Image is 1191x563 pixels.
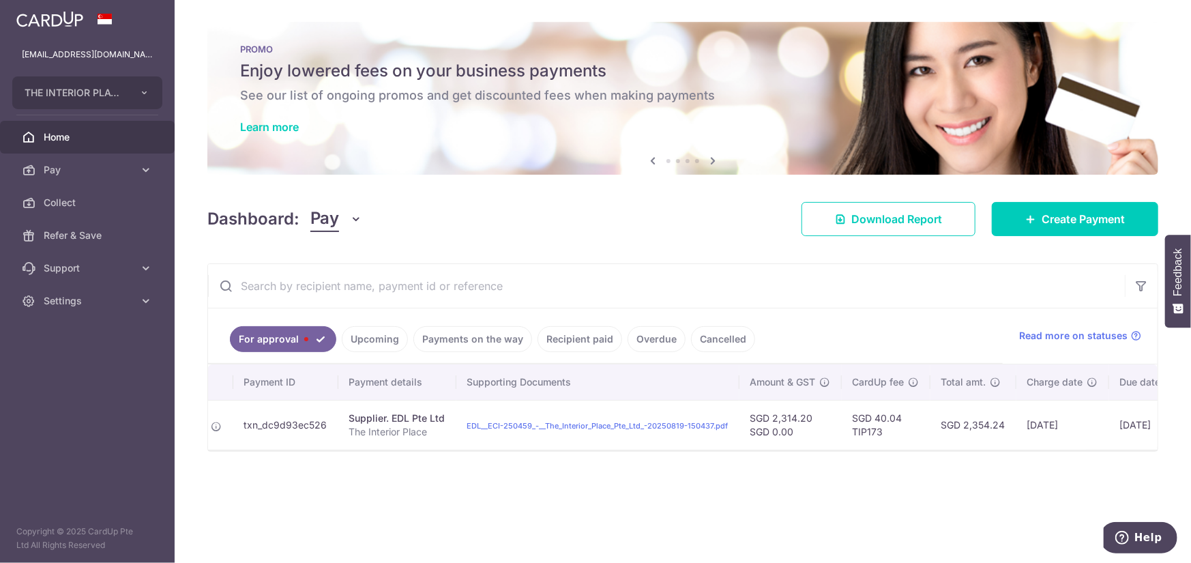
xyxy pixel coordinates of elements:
[628,326,686,352] a: Overdue
[802,202,975,236] a: Download Report
[44,163,134,177] span: Pay
[310,206,339,232] span: Pay
[750,375,816,389] span: Amount & GST
[1019,329,1128,343] span: Read more on statuses
[240,120,299,134] a: Learn more
[240,87,1126,104] h6: See our list of ongoing promos and get discounted fees when making payments
[233,364,338,400] th: Payment ID
[691,326,755,352] a: Cancelled
[941,375,986,389] span: Total amt.
[1120,375,1161,389] span: Due date
[349,412,445,425] div: Supplier. EDL Pte Ltd
[22,48,153,61] p: [EMAIL_ADDRESS][DOMAIN_NAME]
[1042,211,1125,227] span: Create Payment
[1109,400,1187,450] td: [DATE]
[310,206,363,232] button: Pay
[1104,522,1177,556] iframe: Opens a widget where you can find more information
[1019,329,1141,343] a: Read more on statuses
[338,364,456,400] th: Payment details
[456,364,739,400] th: Supporting Documents
[851,211,942,227] span: Download Report
[538,326,622,352] a: Recipient paid
[992,202,1158,236] a: Create Payment
[240,60,1126,82] h5: Enjoy lowered fees on your business payments
[44,261,134,275] span: Support
[16,11,83,27] img: CardUp
[230,326,336,352] a: For approval
[44,294,134,308] span: Settings
[853,375,905,389] span: CardUp fee
[44,196,134,210] span: Collect
[240,44,1126,55] p: PROMO
[25,86,126,100] span: THE INTERIOR PLACE PTE. LTD.
[1016,400,1109,450] td: [DATE]
[842,400,930,450] td: SGD 40.04 TIP173
[44,229,134,242] span: Refer & Save
[349,425,445,439] p: The Interior Place
[342,326,408,352] a: Upcoming
[1172,248,1184,296] span: Feedback
[207,22,1158,175] img: Latest Promos Banner
[413,326,532,352] a: Payments on the way
[233,400,338,450] td: txn_dc9d93ec526
[467,421,729,431] a: EDL__ECI-250459_-__The_Interior_Place_Pte_Ltd_-20250819-150437.pdf
[207,207,299,231] h4: Dashboard:
[44,130,134,144] span: Home
[1027,375,1083,389] span: Charge date
[12,76,162,109] button: THE INTERIOR PLACE PTE. LTD.
[208,264,1125,308] input: Search by recipient name, payment id or reference
[739,400,842,450] td: SGD 2,314.20 SGD 0.00
[1165,235,1191,328] button: Feedback - Show survey
[930,400,1016,450] td: SGD 2,354.24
